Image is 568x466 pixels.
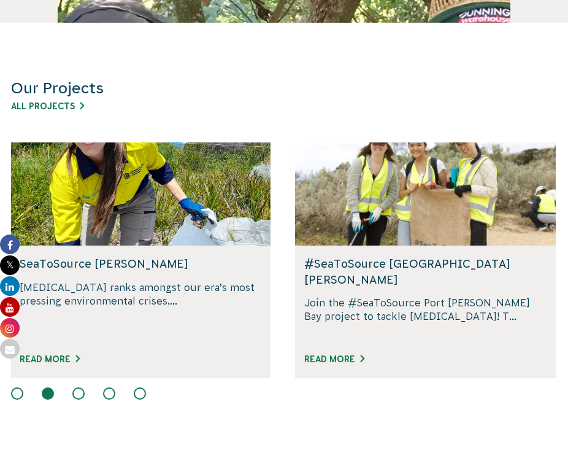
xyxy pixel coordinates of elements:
[11,78,557,98] h3: Our Projects
[304,296,547,339] p: Join the #SeaToSource Port [PERSON_NAME] Bay project to tackle [MEDICAL_DATA]! T...
[20,354,80,364] a: Read More
[304,354,364,364] a: Read More
[20,256,262,271] h5: SeaToSource [PERSON_NAME]
[11,101,84,111] a: All Projects
[304,256,547,287] h5: #SeaToSource [GEOGRAPHIC_DATA][PERSON_NAME]
[20,281,262,339] p: [MEDICAL_DATA] ranks amongst our era’s most pressing environmental crises....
